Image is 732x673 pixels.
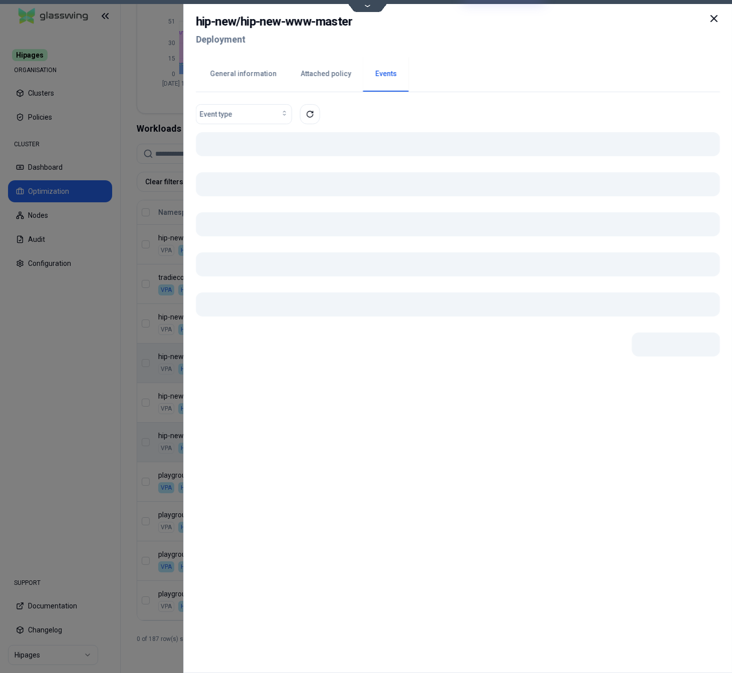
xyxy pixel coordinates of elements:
[196,31,352,49] h2: Deployment
[196,104,292,124] button: Event type
[288,57,363,92] button: Attached policy
[198,57,288,92] button: General information
[196,13,352,31] h2: hip-new / hip-new-www-master
[363,57,409,92] button: Events
[199,109,232,119] span: Event type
